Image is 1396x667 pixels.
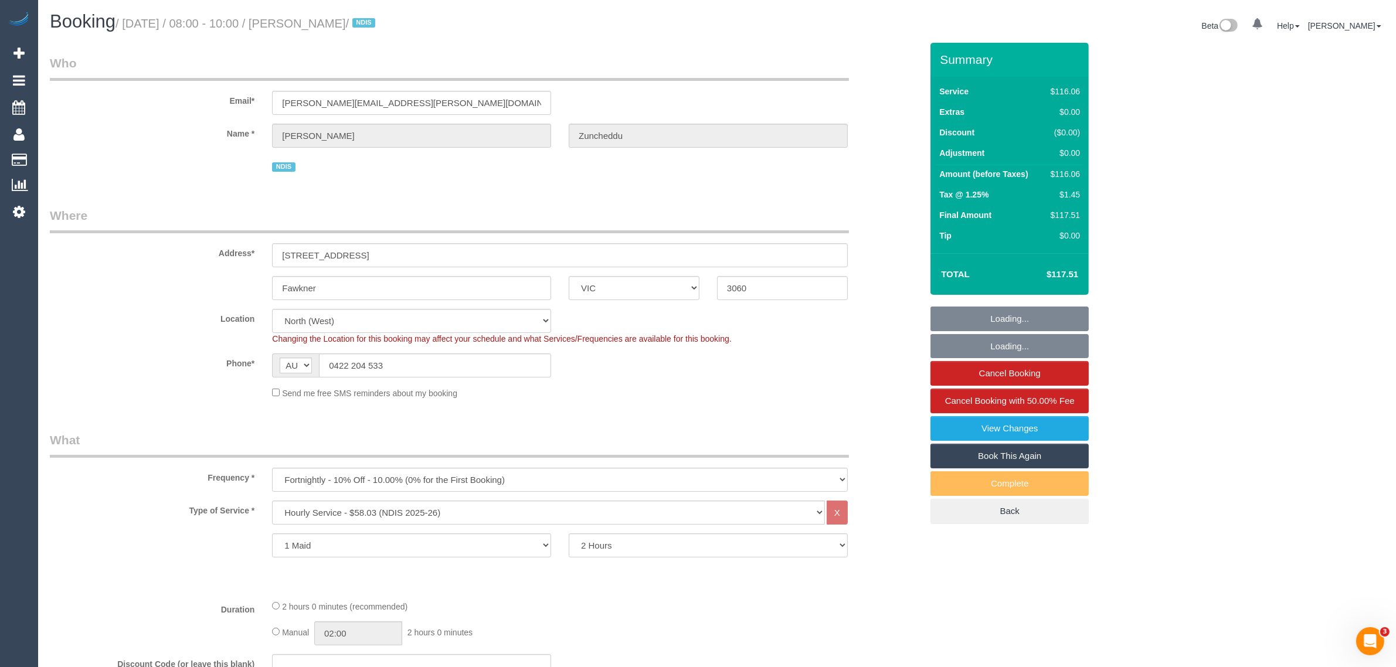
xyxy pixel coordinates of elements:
[1308,21,1381,30] a: [PERSON_NAME]
[50,207,849,233] legend: Where
[1046,209,1080,221] div: $117.51
[319,353,551,377] input: Phone*
[1277,21,1300,30] a: Help
[272,124,551,148] input: First Name*
[1046,189,1080,200] div: $1.45
[1046,127,1080,138] div: ($0.00)
[50,11,116,32] span: Booking
[1046,86,1080,97] div: $116.06
[940,53,1083,66] h3: Summary
[930,499,1089,523] a: Back
[1046,106,1080,118] div: $0.00
[717,276,848,300] input: Post Code*
[1046,230,1080,241] div: $0.00
[939,127,974,138] label: Discount
[282,628,309,637] span: Manual
[939,168,1028,180] label: Amount (before Taxes)
[1218,19,1238,34] img: New interface
[41,91,263,107] label: Email*
[41,243,263,259] label: Address*
[941,269,970,279] strong: Total
[1011,270,1078,280] h4: $117.51
[930,389,1089,413] a: Cancel Booking with 50.00% Fee
[1046,168,1080,180] div: $116.06
[352,18,375,28] span: NDIS
[272,334,731,343] span: Changing the Location for this booking may affect your schedule and what Services/Frequencies are...
[930,361,1089,386] a: Cancel Booking
[939,106,964,118] label: Extras
[116,17,379,30] small: / [DATE] / 08:00 - 10:00 / [PERSON_NAME]
[272,162,295,172] span: NDIS
[346,17,379,30] span: /
[930,444,1089,468] a: Book This Again
[7,12,30,28] img: Automaid Logo
[282,602,407,611] span: 2 hours 0 minutes (recommended)
[939,147,984,159] label: Adjustment
[939,86,969,97] label: Service
[41,309,263,325] label: Location
[930,416,1089,441] a: View Changes
[1380,627,1390,637] span: 3
[407,628,473,637] span: 2 hours 0 minutes
[41,353,263,369] label: Phone*
[282,389,457,398] span: Send me free SMS reminders about my booking
[1046,147,1080,159] div: $0.00
[41,124,263,139] label: Name *
[50,431,849,458] legend: What
[945,396,1075,406] span: Cancel Booking with 50.00% Fee
[1356,627,1384,655] iframe: Intercom live chat
[569,124,848,148] input: Last Name*
[41,468,263,484] label: Frequency *
[272,91,551,115] input: Email*
[1202,21,1238,30] a: Beta
[41,501,263,516] label: Type of Service *
[939,209,991,221] label: Final Amount
[939,189,989,200] label: Tax @ 1.25%
[50,55,849,81] legend: Who
[939,230,952,241] label: Tip
[272,276,551,300] input: Suburb*
[41,600,263,615] label: Duration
